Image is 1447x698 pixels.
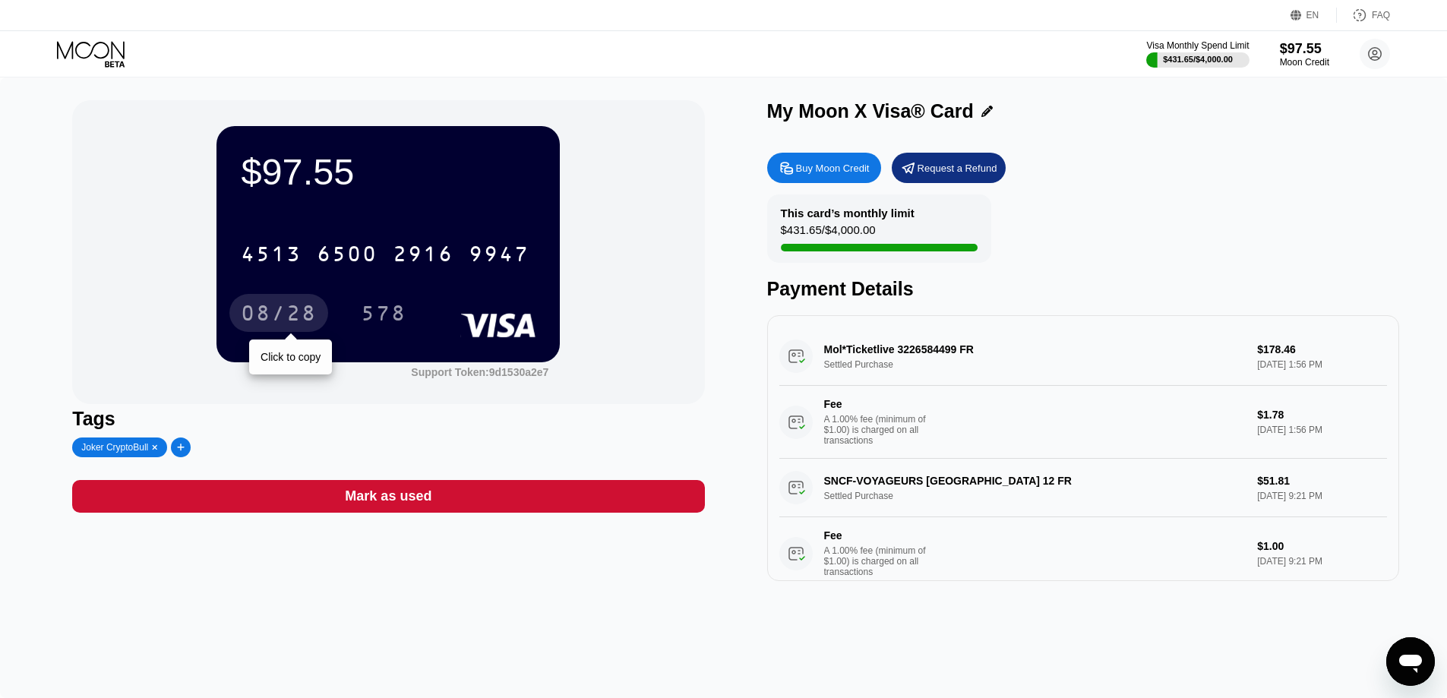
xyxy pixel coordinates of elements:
div: 08/28 [241,303,317,327]
div: Buy Moon Credit [767,153,881,183]
div: FAQ [1372,10,1390,21]
iframe: Bouton de lancement de la fenêtre de messagerie [1386,637,1435,686]
div: 4513 [241,244,302,268]
div: EN [1306,10,1319,21]
div: 4513650029169947 [232,235,539,273]
div: 08/28 [229,294,328,332]
div: This card’s monthly limit [781,207,915,220]
div: Fee [824,398,930,410]
div: Mark as used [72,480,704,513]
div: $1.78 [1257,409,1386,421]
div: Moon Credit [1280,57,1329,68]
div: $431.65 / $4,000.00 [781,223,876,244]
div: Payment Details [767,278,1399,300]
div: $97.55 [241,150,536,193]
div: A 1.00% fee (minimum of $1.00) is charged on all transactions [824,414,938,446]
div: Tags [72,408,704,430]
div: Support Token: 9d1530a2e7 [411,366,548,378]
div: EN [1291,8,1337,23]
div: FeeA 1.00% fee (minimum of $1.00) is charged on all transactions$1.00[DATE] 9:21 PM [779,517,1387,590]
div: Joker CryptoBull [81,442,148,453]
div: [DATE] 1:56 PM [1257,425,1386,435]
div: A 1.00% fee (minimum of $1.00) is charged on all transactions [824,545,938,577]
div: Support Token:9d1530a2e7 [411,366,548,378]
div: My Moon X Visa® Card [767,100,974,122]
div: 9947 [469,244,529,268]
div: 2916 [393,244,453,268]
div: $431.65 / $4,000.00 [1163,55,1233,64]
div: $1.00 [1257,540,1386,552]
div: $97.55 [1280,41,1329,57]
div: Buy Moon Credit [796,162,870,175]
div: [DATE] 9:21 PM [1257,556,1386,567]
div: Visa Monthly Spend Limit$431.65/$4,000.00 [1146,40,1249,68]
div: Request a Refund [918,162,997,175]
div: Click to copy [261,351,321,363]
div: 6500 [317,244,378,268]
div: Request a Refund [892,153,1006,183]
div: FeeA 1.00% fee (minimum of $1.00) is charged on all transactions$1.78[DATE] 1:56 PM [779,386,1387,459]
div: 578 [361,303,406,327]
div: Fee [824,529,930,542]
div: $97.55Moon Credit [1280,41,1329,68]
div: Mark as used [345,488,431,505]
div: 578 [349,294,418,332]
div: Visa Monthly Spend Limit [1146,40,1249,51]
div: FAQ [1337,8,1390,23]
